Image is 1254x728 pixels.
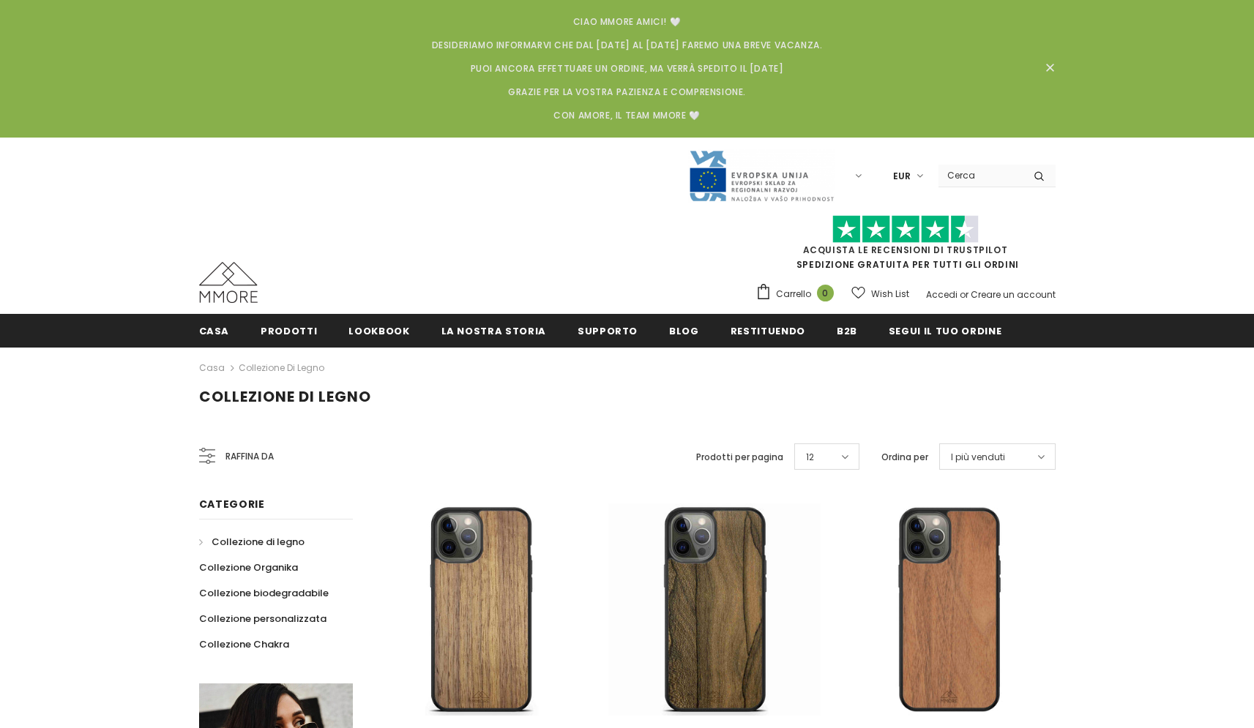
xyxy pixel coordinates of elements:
p: Ciao MMORE Amici! 🤍 [217,15,1037,29]
a: Collezione biodegradabile [199,580,329,606]
label: Prodotti per pagina [696,450,783,465]
a: Collezione Chakra [199,631,289,657]
a: Wish List [851,281,909,307]
input: Search Site [938,165,1023,186]
span: EUR [893,169,911,184]
label: Ordina per [881,450,928,465]
a: Prodotti [261,314,317,347]
span: Collezione di legno [212,535,305,549]
span: Blog [669,324,699,338]
span: Wish List [871,287,909,301]
span: Categorie [199,497,265,511]
img: Javni Razpis [688,149,835,203]
span: supporto [578,324,638,338]
span: Restituendo [731,324,805,338]
p: Puoi ancora effettuare un ordine, ma verrà spedito il [DATE] [217,61,1037,76]
span: I più venduti [951,450,1005,465]
a: Collezione di legno [199,529,305,555]
span: La nostra storia [441,324,546,338]
img: European Walnut - LIMITED EDITION [843,503,1055,716]
span: Collezione personalizzata [199,612,326,626]
img: American Walnut Raw Wood [375,503,587,716]
span: SPEDIZIONE GRATUITA PER TUTTI GLI ORDINI [755,222,1056,271]
span: B2B [837,324,857,338]
a: Collezione di legno [239,361,324,374]
a: Collezione personalizzata [199,606,326,631]
a: Javni Razpis [688,169,835,181]
a: Creare un account [971,288,1056,301]
img: Fidati di Pilot Stars [832,215,979,244]
a: Casa [199,359,225,377]
a: Accedi [926,288,958,301]
span: Collezione biodegradabile [199,586,329,600]
a: Carrello 0 [755,283,841,305]
span: Segui il tuo ordine [889,324,1001,338]
a: Casa [199,314,230,347]
span: Collezione di legno [199,386,371,407]
span: 0 [817,285,834,301]
span: Lookbook [348,324,409,338]
img: Wood Description Rare Ziricote [608,503,821,716]
img: Casi MMORE [199,262,258,303]
p: Grazie per la vostra pazienza e comprensione. [217,85,1037,100]
span: Prodotti [261,324,317,338]
span: Collezione Organika [199,560,298,574]
a: Collezione Organika [199,555,298,580]
p: Con amore, il team MMORE 🤍 [217,108,1037,123]
a: Acquista le recensioni di TrustPilot [803,244,1008,256]
span: Raffina da [225,449,274,465]
a: B2B [837,314,857,347]
span: Collezione Chakra [199,637,289,651]
a: La nostra storia [441,314,546,347]
a: Restituendo [731,314,805,347]
p: Desideriamo informarvi che dal [DATE] al [DATE] faremo una breve vacanza. [217,38,1037,53]
a: Lookbook [348,314,409,347]
span: 12 [806,450,814,465]
span: or [960,288,969,301]
span: Carrello [776,287,811,301]
a: Segui il tuo ordine [889,314,1001,347]
a: supporto [578,314,638,347]
span: Casa [199,324,230,338]
a: Blog [669,314,699,347]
